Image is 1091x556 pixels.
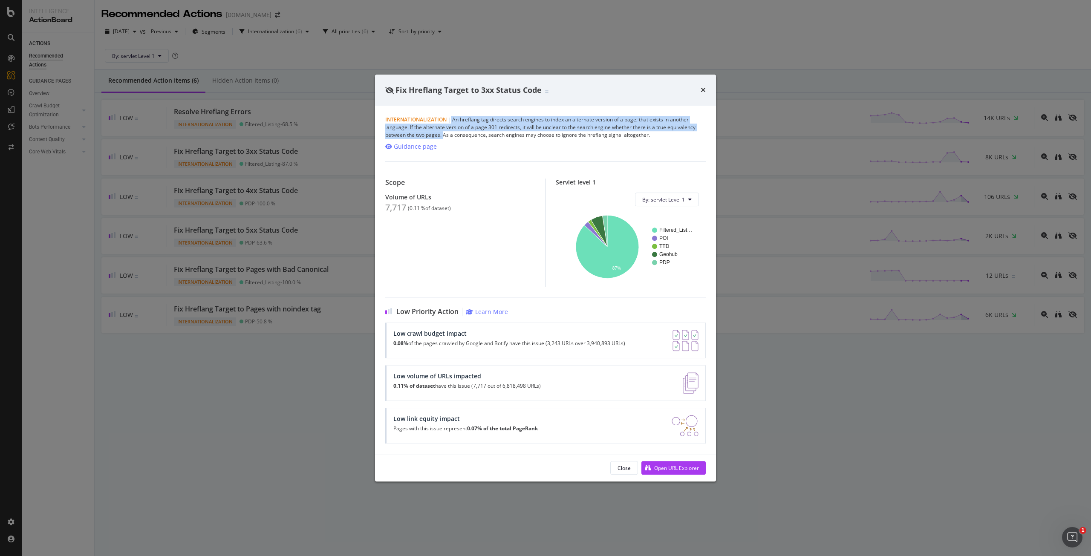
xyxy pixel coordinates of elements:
div: Close [618,464,631,472]
div: Guidance page [394,142,437,151]
text: POI [659,236,668,242]
div: Volume of URLs [385,193,535,201]
svg: A chart. [563,213,699,280]
text: Filtered_List… [659,228,692,233]
div: Servlet level 1 [556,179,706,186]
button: Open URL Explorer [641,461,706,475]
div: 7,717 [385,202,406,213]
span: By: servlet Level 1 [642,196,685,203]
img: Equal [545,90,548,93]
div: times [701,85,706,96]
span: Internationalization [385,116,447,123]
img: DDxVyA23.png [672,415,698,436]
a: Guidance page [385,142,437,151]
img: AY0oso9MOvYAAAAASUVORK5CYII= [672,330,698,351]
div: Low crawl budget impact [393,330,625,337]
text: Geohub [659,252,678,258]
div: An hreflang tag directs search engines to index an alternate version of a page, that exists in an... [385,116,706,139]
p: have this issue (7,717 out of 6,818,498 URLs) [393,383,541,389]
text: PDP [659,260,670,266]
div: Low volume of URLs impacted [393,372,541,380]
text: 87% [612,266,621,271]
img: e5DMFwAAAABJRU5ErkJggg== [683,372,698,394]
a: Learn More [466,308,508,316]
span: 1 [1079,527,1086,534]
div: Scope [385,179,535,187]
span: | [448,116,451,123]
strong: 0.11% of dataset [393,382,435,389]
div: ( 0.11 % of dataset ) [408,205,451,211]
p: of the pages crawled by Google and Botify have this issue (3,243 URLs over 3,940,893 URLs) [393,340,625,346]
div: Low link equity impact [393,415,538,422]
iframe: Intercom live chat [1062,527,1082,547]
div: eye-slash [385,87,394,94]
strong: 0.08% [393,340,408,347]
div: modal [375,75,716,482]
strong: 0.07% of the total PageRank [467,425,538,432]
p: Pages with this issue represent [393,426,538,432]
button: Close [610,461,638,475]
button: By: servlet Level 1 [635,193,699,206]
span: Fix Hreflang Target to 3xx Status Code [395,85,542,95]
div: Learn More [475,308,508,316]
span: Low Priority Action [396,308,459,316]
text: TTD [659,244,670,250]
div: Open URL Explorer [654,464,699,472]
